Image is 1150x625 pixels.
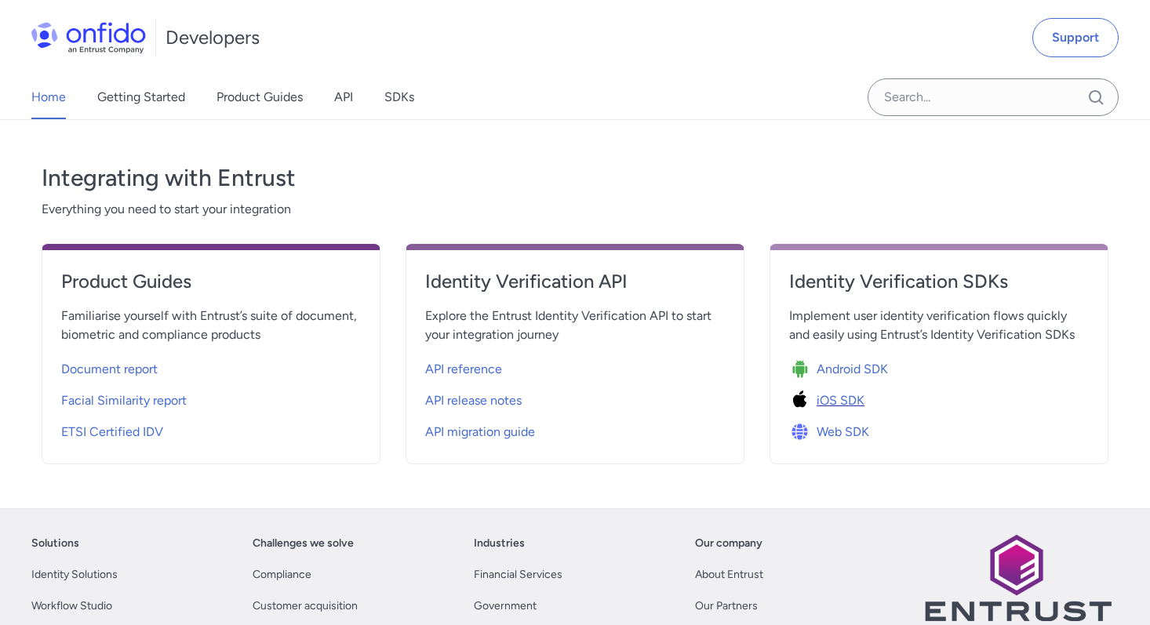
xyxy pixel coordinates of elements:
a: Compliance [253,565,311,584]
a: About Entrust [695,565,763,584]
a: Industries [474,534,525,553]
img: Icon Web SDK [789,421,817,443]
a: API release notes [425,382,725,413]
span: Android SDK [817,360,888,379]
a: Identity Solutions [31,565,118,584]
a: Document report [61,351,361,382]
img: Entrust logo [923,534,1112,621]
h1: Developers [166,25,260,50]
span: Web SDK [817,423,869,441]
img: Icon iOS SDK [789,390,817,412]
a: Icon Android SDKAndroid SDK [789,351,1089,382]
input: Onfido search input field [868,78,1119,116]
span: Explore the Entrust Identity Verification API to start your integration journey [425,307,725,344]
a: Product Guides [217,75,303,119]
a: API [334,75,353,119]
a: Customer acquisition [253,597,358,616]
h4: Identity Verification API [425,269,725,294]
a: Identity Verification SDKs [789,269,1089,307]
span: Document report [61,360,158,379]
span: Implement user identity verification flows quickly and easily using Entrust’s Identity Verificati... [789,307,1089,344]
span: Everything you need to start your integration [42,200,1108,219]
h4: Identity Verification SDKs [789,269,1089,294]
img: Onfido Logo [31,22,146,53]
a: Our Partners [695,597,758,616]
a: Government [474,597,537,616]
a: Challenges we solve [253,534,354,553]
a: API reference [425,351,725,382]
span: API reference [425,360,502,379]
span: iOS SDK [817,391,864,410]
a: Support [1032,18,1119,57]
a: Product Guides [61,269,361,307]
a: Identity Verification API [425,269,725,307]
a: Solutions [31,534,79,553]
a: SDKs [384,75,414,119]
a: Home [31,75,66,119]
h4: Product Guides [61,269,361,294]
a: Icon iOS SDKiOS SDK [789,382,1089,413]
a: Icon Web SDKWeb SDK [789,413,1089,445]
span: API release notes [425,391,522,410]
img: Icon Android SDK [789,358,817,380]
a: API migration guide [425,413,725,445]
span: ETSI Certified IDV [61,423,163,441]
span: Familiarise yourself with Entrust’s suite of document, biometric and compliance products [61,307,361,344]
a: Financial Services [474,565,562,584]
a: Our company [695,534,762,553]
h3: Integrating with Entrust [42,162,1108,194]
span: Facial Similarity report [61,391,187,410]
a: Getting Started [97,75,185,119]
a: ETSI Certified IDV [61,413,361,445]
a: Workflow Studio [31,597,112,616]
span: API migration guide [425,423,535,441]
a: Facial Similarity report [61,382,361,413]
